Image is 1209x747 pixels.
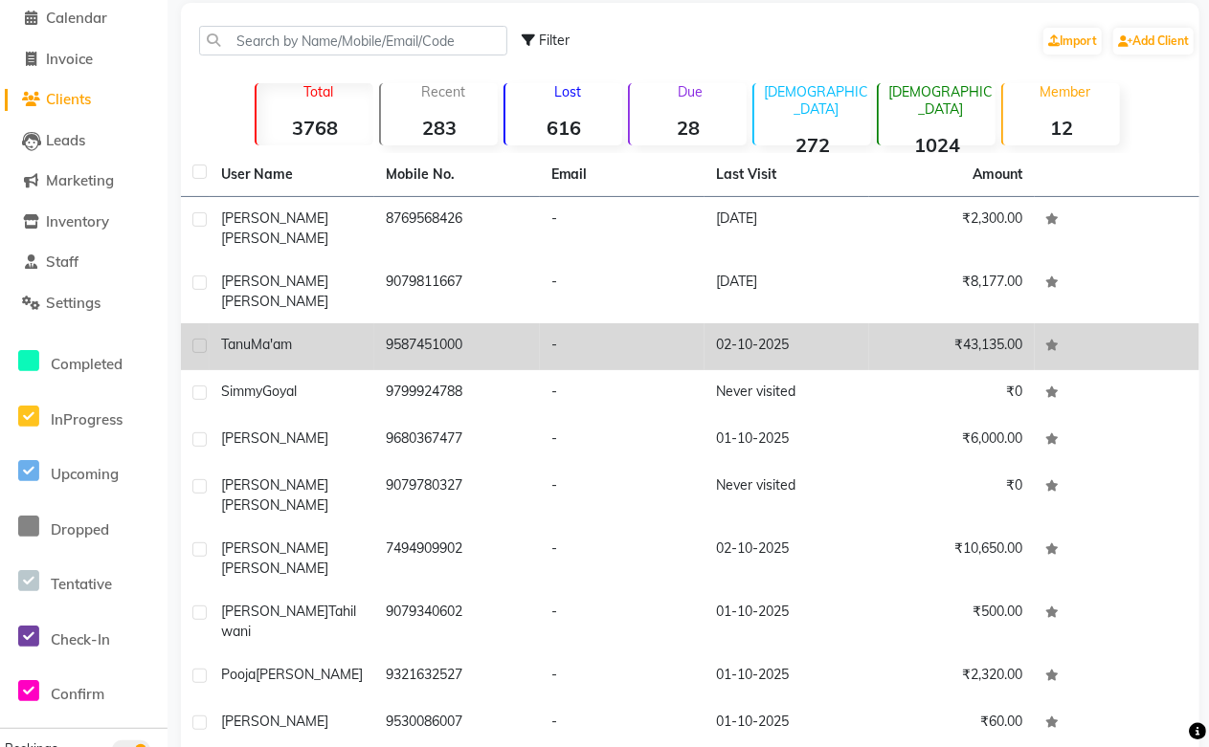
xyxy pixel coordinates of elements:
[51,410,123,428] span: InProgress
[257,116,373,140] strong: 3768
[5,252,163,274] a: Staff
[879,133,996,157] strong: 1024
[221,209,328,227] span: [PERSON_NAME]
[630,116,747,140] strong: 28
[5,170,163,192] a: Marketing
[869,653,1034,700] td: ₹2,320.00
[51,355,123,373] span: Completed
[51,630,110,648] span: Check-In
[705,527,869,590] td: 02-10-2025
[221,383,262,400] span: Simmy
[221,603,328,620] span: [PERSON_NAME]
[221,539,328,557] span: [PERSON_NAME]
[374,527,539,590] td: 7494909902
[962,153,1035,196] th: Amount
[705,590,869,653] td: 01-10-2025
[374,464,539,527] td: 9079780327
[264,83,373,100] p: Total
[51,520,109,538] span: Dropped
[705,700,869,747] td: 01-10-2025
[251,336,292,353] span: Ma'am
[886,83,996,118] p: [DEMOGRAPHIC_DATA]
[540,590,705,653] td: -
[540,197,705,260] td: -
[1011,83,1120,100] p: Member
[539,32,570,49] span: Filter
[374,370,539,417] td: 9799924788
[869,590,1034,653] td: ₹500.00
[5,130,163,152] a: Leads
[374,417,539,464] td: 9680367477
[51,575,112,593] span: Tentative
[46,131,85,149] span: Leads
[705,323,869,370] td: 02-10-2025
[869,323,1034,370] td: ₹43,135.00
[754,133,871,157] strong: 272
[540,260,705,323] td: -
[869,464,1034,527] td: ₹0
[221,429,328,447] span: [PERSON_NAME]
[374,590,539,653] td: 9079340602
[5,49,163,71] a: Invoice
[705,260,869,323] td: [DATE]
[5,89,163,111] a: Clients
[540,153,705,197] th: Email
[1113,28,1194,55] a: Add Client
[540,527,705,590] td: -
[505,116,622,140] strong: 616
[221,476,328,494] span: [PERSON_NAME]
[46,253,78,271] span: Staff
[256,666,363,683] span: [PERSON_NAME]
[869,417,1034,464] td: ₹6,000.00
[221,560,328,577] span: [PERSON_NAME]
[51,685,104,703] span: Confirm
[540,700,705,747] td: -
[210,153,374,197] th: User Name
[221,230,328,247] span: [PERSON_NAME]
[869,197,1034,260] td: ₹2,300.00
[869,527,1034,590] td: ₹10,650.00
[46,50,93,68] span: Invoice
[705,417,869,464] td: 01-10-2025
[46,90,91,108] span: Clients
[540,323,705,370] td: -
[513,83,622,100] p: Lost
[1043,28,1102,55] a: Import
[705,370,869,417] td: Never visited
[540,464,705,527] td: -
[46,9,107,27] span: Calendar
[221,496,328,514] span: [PERSON_NAME]
[374,323,539,370] td: 9587451000
[374,153,539,197] th: Mobile No.
[374,653,539,700] td: 9321632527
[221,713,328,730] span: [PERSON_NAME]
[262,383,297,400] span: Goyal
[705,464,869,527] td: Never visited
[46,171,114,189] span: Marketing
[869,370,1034,417] td: ₹0
[381,116,498,140] strong: 283
[705,197,869,260] td: [DATE]
[374,700,539,747] td: 9530086007
[221,336,251,353] span: Tanu
[199,26,507,55] input: Search by Name/Mobile/Email/Code
[1003,116,1120,140] strong: 12
[634,83,747,100] p: Due
[46,212,109,231] span: Inventory
[389,83,498,100] p: Recent
[705,653,869,700] td: 01-10-2025
[762,83,871,118] p: [DEMOGRAPHIC_DATA]
[5,211,163,233] a: Inventory
[540,653,705,700] td: -
[221,273,328,290] span: [PERSON_NAME]
[540,370,705,417] td: -
[221,666,256,683] span: Pooja
[705,153,869,197] th: Last Visit
[46,294,101,312] span: Settings
[374,197,539,260] td: 8769568426
[869,700,1034,747] td: ₹60.00
[5,293,163,315] a: Settings
[540,417,705,464] td: -
[374,260,539,323] td: 9079811667
[221,293,328,310] span: [PERSON_NAME]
